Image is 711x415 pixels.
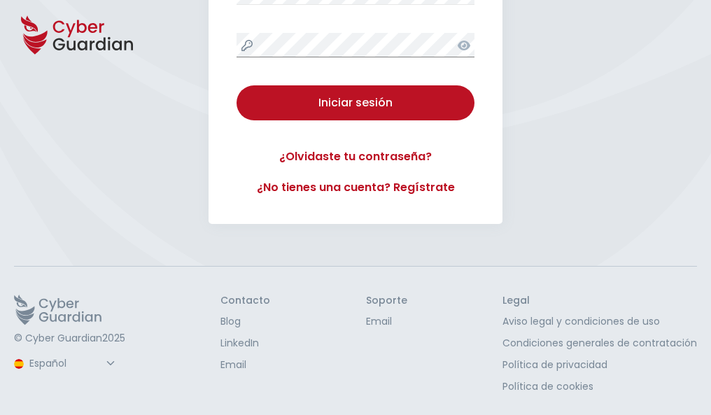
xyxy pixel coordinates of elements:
[14,359,24,369] img: region-logo
[366,295,407,307] h3: Soporte
[237,179,474,196] a: ¿No tienes una cuenta? Regístrate
[502,314,697,329] a: Aviso legal y condiciones de uso
[237,148,474,165] a: ¿Olvidaste tu contraseña?
[220,336,270,351] a: LinkedIn
[14,332,125,345] p: © Cyber Guardian 2025
[366,314,407,329] a: Email
[237,85,474,120] button: Iniciar sesión
[220,314,270,329] a: Blog
[502,358,697,372] a: Política de privacidad
[502,379,697,394] a: Política de cookies
[220,358,270,372] a: Email
[247,94,464,111] div: Iniciar sesión
[502,336,697,351] a: Condiciones generales de contratación
[502,295,697,307] h3: Legal
[220,295,270,307] h3: Contacto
